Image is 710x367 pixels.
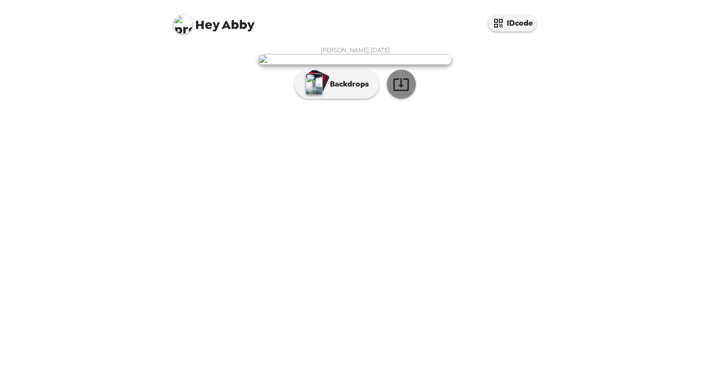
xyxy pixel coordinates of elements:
[173,15,193,34] img: profile pic
[325,78,369,90] p: Backdrops
[195,16,219,33] span: Hey
[173,10,255,31] span: Abby
[295,70,379,99] button: Backdrops
[258,54,452,65] img: user
[488,15,537,31] button: IDcode
[321,46,390,54] span: [PERSON_NAME] , [DATE]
